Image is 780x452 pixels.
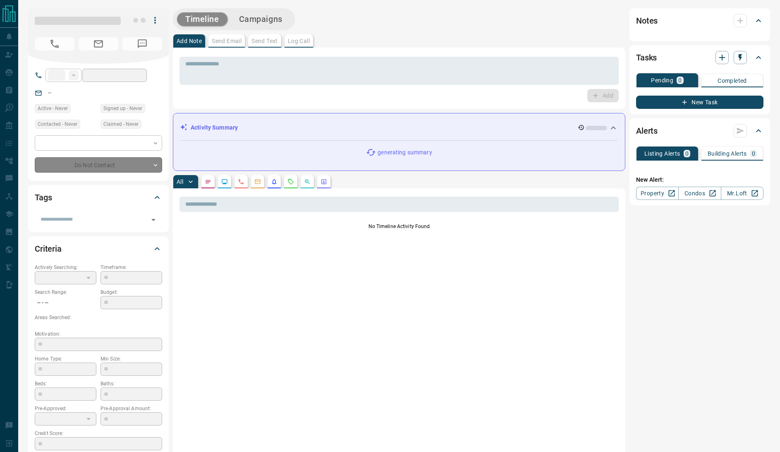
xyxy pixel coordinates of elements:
button: Timeline [177,12,227,26]
svg: Notes [205,178,211,185]
a: Property [636,187,679,200]
p: Search Range: [35,289,96,296]
p: Budget: [100,289,162,296]
button: New Task [636,96,763,109]
button: Open [148,214,159,226]
p: Pre-Approved: [35,405,96,412]
div: Notes [636,11,763,31]
p: -- - -- [35,296,96,310]
svg: Lead Browsing Activity [221,178,228,185]
svg: Emails [254,178,261,185]
span: Claimed - Never [103,120,139,128]
p: Areas Searched: [35,314,162,321]
p: Completed [718,78,747,84]
svg: Opportunities [304,178,311,185]
p: Pending [651,77,673,83]
a: Condos [678,187,721,200]
h2: Criteria [35,242,62,255]
h2: Notes [636,14,658,27]
div: Tags [35,188,162,207]
p: Credit Score: [35,430,162,437]
svg: Requests [287,178,294,185]
p: 0 [678,77,682,83]
span: No Email [79,37,118,50]
p: Min Size: [100,355,162,363]
p: Actively Searching: [35,264,96,271]
p: Beds: [35,380,96,387]
p: Add Note [177,38,202,44]
h2: Alerts [636,124,658,137]
div: Activity Summary [180,120,618,135]
p: Activity Summary [191,123,238,132]
div: Tasks [636,48,763,67]
p: 0 [752,151,755,156]
span: No Number [122,37,162,50]
p: Pre-Approval Amount: [100,405,162,412]
p: All [177,179,183,185]
a: Mr.Loft [721,187,763,200]
button: Campaigns [231,12,291,26]
p: New Alert: [636,176,763,184]
div: Do Not Contact [35,157,162,173]
svg: Calls [238,178,244,185]
svg: Listing Alerts [271,178,278,185]
p: Baths: [100,380,162,387]
svg: Agent Actions [321,178,327,185]
span: Active - Never [38,104,68,113]
h2: Tasks [636,51,657,64]
div: Alerts [636,121,763,141]
p: Home Type: [35,355,96,363]
div: Criteria [35,239,162,259]
span: Signed up - Never [103,104,142,113]
span: Contacted - Never [38,120,77,128]
p: 0 [685,151,689,156]
p: Timeframe: [100,264,162,271]
p: Listing Alerts [644,151,680,156]
a: -- [48,89,51,96]
p: Motivation: [35,330,162,338]
h2: Tags [35,191,52,204]
span: No Number [35,37,74,50]
p: Building Alerts [708,151,747,156]
p: generating summary [378,148,432,157]
p: No Timeline Activity Found [179,223,619,230]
